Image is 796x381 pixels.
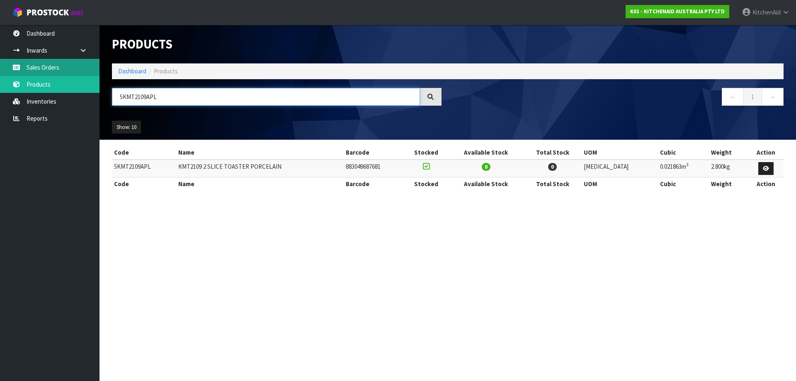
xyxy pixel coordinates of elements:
[482,163,490,171] span: 0
[658,160,709,177] td: 0.021863m
[112,37,442,51] h1: Products
[112,177,176,191] th: Code
[686,162,689,167] sup: 3
[154,67,178,75] span: Products
[70,9,83,17] small: WMS
[344,160,405,177] td: 883049687681
[743,88,762,106] a: 1
[176,160,344,177] td: KMT2109 2 SLICE TOASTER PORCELAIN
[27,7,69,18] span: ProStock
[722,88,744,106] a: ←
[112,160,176,177] td: 5KMT2109APL
[709,177,748,191] th: Weight
[112,88,420,106] input: Search products
[454,88,784,108] nav: Page navigation
[752,8,781,16] span: KitchenAid
[524,146,582,159] th: Total Stock
[404,177,448,191] th: Stocked
[404,146,448,159] th: Stocked
[582,177,658,191] th: UOM
[344,177,405,191] th: Barcode
[176,177,344,191] th: Name
[118,67,146,75] a: Dashboard
[582,160,658,177] td: [MEDICAL_DATA]
[762,88,784,106] a: →
[658,146,709,159] th: Cubic
[548,163,557,171] span: 0
[449,146,524,159] th: Available Stock
[748,177,784,191] th: Action
[449,177,524,191] th: Available Stock
[630,8,725,15] strong: K01 - KITCHENAID AUSTRALIA PTY LTD
[176,146,344,159] th: Name
[12,7,23,17] img: cube-alt.png
[112,121,141,134] button: Show: 10
[709,146,748,159] th: Weight
[344,146,405,159] th: Barcode
[112,146,176,159] th: Code
[658,177,709,191] th: Cubic
[524,177,582,191] th: Total Stock
[748,146,784,159] th: Action
[582,146,658,159] th: UOM
[709,160,748,177] td: 2.800kg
